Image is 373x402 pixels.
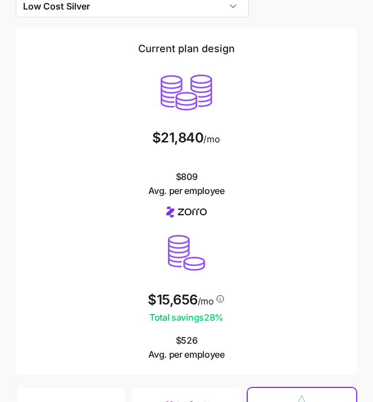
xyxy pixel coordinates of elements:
span: $15,656 [148,293,198,307]
span: $526 [148,334,225,362]
span: Total savings 28 % [148,311,225,325]
span: /mo [203,135,220,144]
span: Avg. per employee [148,184,225,198]
span: /mo [198,297,214,306]
span: $809 [148,170,225,198]
h2: Current plan design [138,42,235,56]
span: Avg. per employee [148,348,225,362]
span: $21,840 [152,131,204,145]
